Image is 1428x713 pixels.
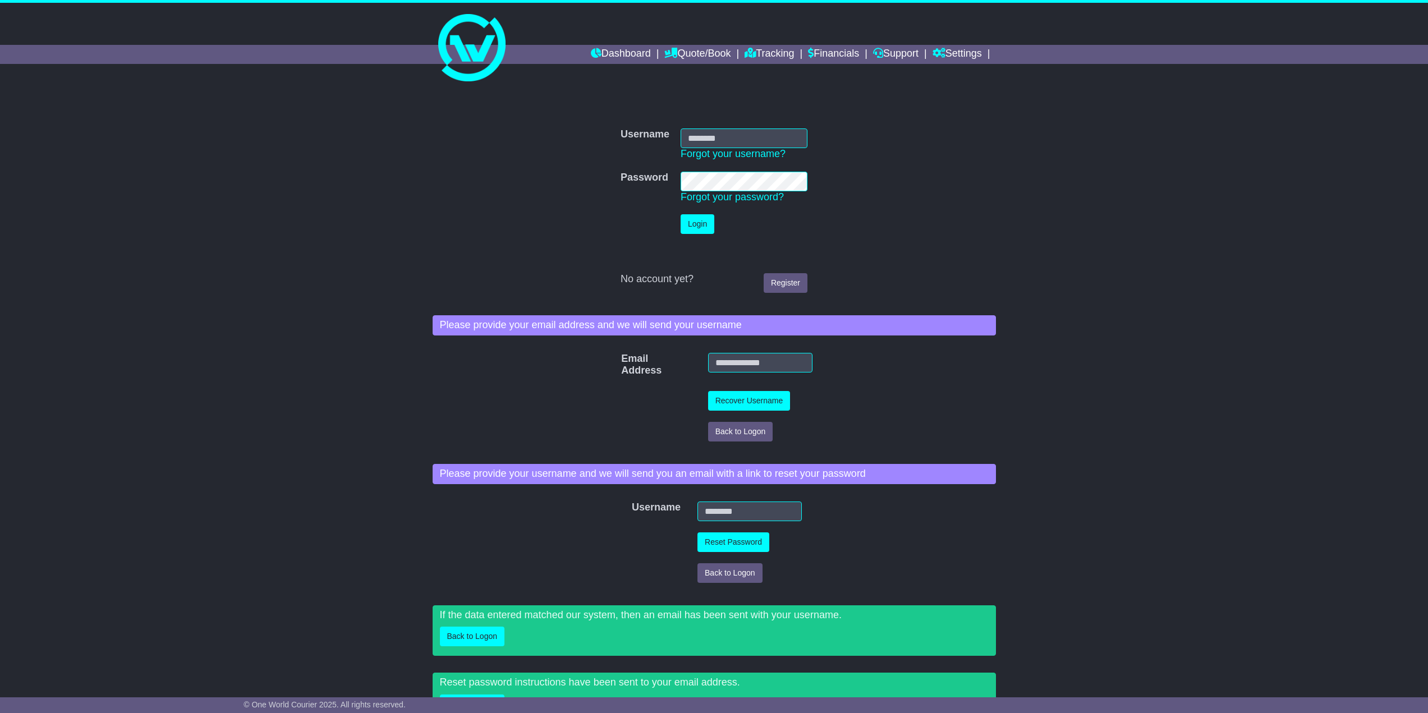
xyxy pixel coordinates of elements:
label: Password [621,172,668,184]
a: Tracking [745,45,794,64]
p: If the data entered matched our system, then an email has been sent with your username. [440,609,989,622]
a: Financials [808,45,859,64]
label: Username [621,128,669,141]
a: Dashboard [591,45,651,64]
div: No account yet? [621,273,807,286]
div: Please provide your email address and we will send your username [433,315,996,335]
a: Forgot your password? [681,191,784,203]
button: Back to Logon [708,422,773,441]
a: Forgot your username? [681,148,786,159]
button: Login [681,214,714,234]
a: Support [873,45,919,64]
a: Register [764,273,807,293]
button: Reset Password [697,532,769,552]
label: Email Address [616,353,636,377]
button: Back to Logon [697,563,763,583]
a: Settings [933,45,982,64]
div: Please provide your username and we will send you an email with a link to reset your password [433,464,996,484]
button: Back to Logon [440,627,505,646]
a: Quote/Book [664,45,731,64]
p: Reset password instructions have been sent to your email address. [440,677,989,689]
button: Recover Username [708,391,791,411]
span: © One World Courier 2025. All rights reserved. [244,700,406,709]
label: Username [626,502,641,514]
